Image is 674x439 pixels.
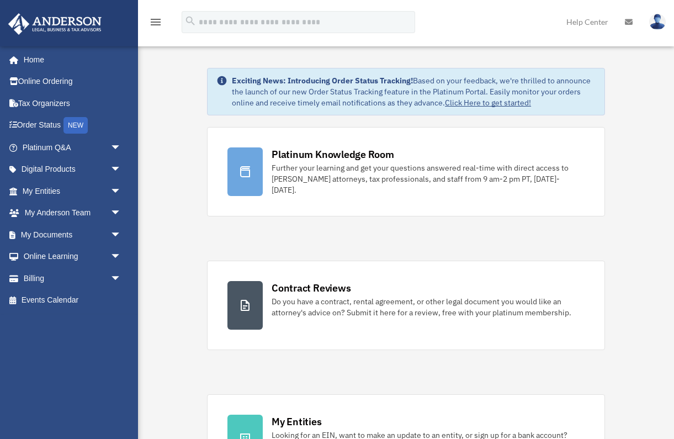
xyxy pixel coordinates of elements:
[272,281,351,295] div: Contract Reviews
[8,224,138,246] a: My Documentsarrow_drop_down
[8,92,138,114] a: Tax Organizers
[232,75,596,108] div: Based on your feedback, we're thrilled to announce the launch of our new Order Status Tracking fe...
[207,127,605,216] a: Platinum Knowledge Room Further your learning and get your questions answered real-time with dire...
[272,162,585,195] div: Further your learning and get your questions answered real-time with direct access to [PERSON_NAM...
[110,136,132,159] span: arrow_drop_down
[207,261,605,350] a: Contract Reviews Do you have a contract, rental agreement, or other legal document you would like...
[272,415,321,429] div: My Entities
[110,202,132,225] span: arrow_drop_down
[8,71,138,93] a: Online Ordering
[445,98,531,108] a: Click Here to get started!
[8,202,138,224] a: My Anderson Teamarrow_drop_down
[8,136,138,158] a: Platinum Q&Aarrow_drop_down
[8,49,132,71] a: Home
[8,267,138,289] a: Billingarrow_drop_down
[8,180,138,202] a: My Entitiesarrow_drop_down
[63,117,88,134] div: NEW
[110,267,132,290] span: arrow_drop_down
[232,76,413,86] strong: Exciting News: Introducing Order Status Tracking!
[272,147,394,161] div: Platinum Knowledge Room
[110,246,132,268] span: arrow_drop_down
[110,180,132,203] span: arrow_drop_down
[649,14,666,30] img: User Pic
[8,246,138,268] a: Online Learningarrow_drop_down
[8,158,138,181] a: Digital Productsarrow_drop_down
[8,114,138,137] a: Order StatusNEW
[8,289,138,311] a: Events Calendar
[272,296,585,318] div: Do you have a contract, rental agreement, or other legal document you would like an attorney's ad...
[149,19,162,29] a: menu
[5,13,105,35] img: Anderson Advisors Platinum Portal
[110,224,132,246] span: arrow_drop_down
[110,158,132,181] span: arrow_drop_down
[149,15,162,29] i: menu
[184,15,197,27] i: search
